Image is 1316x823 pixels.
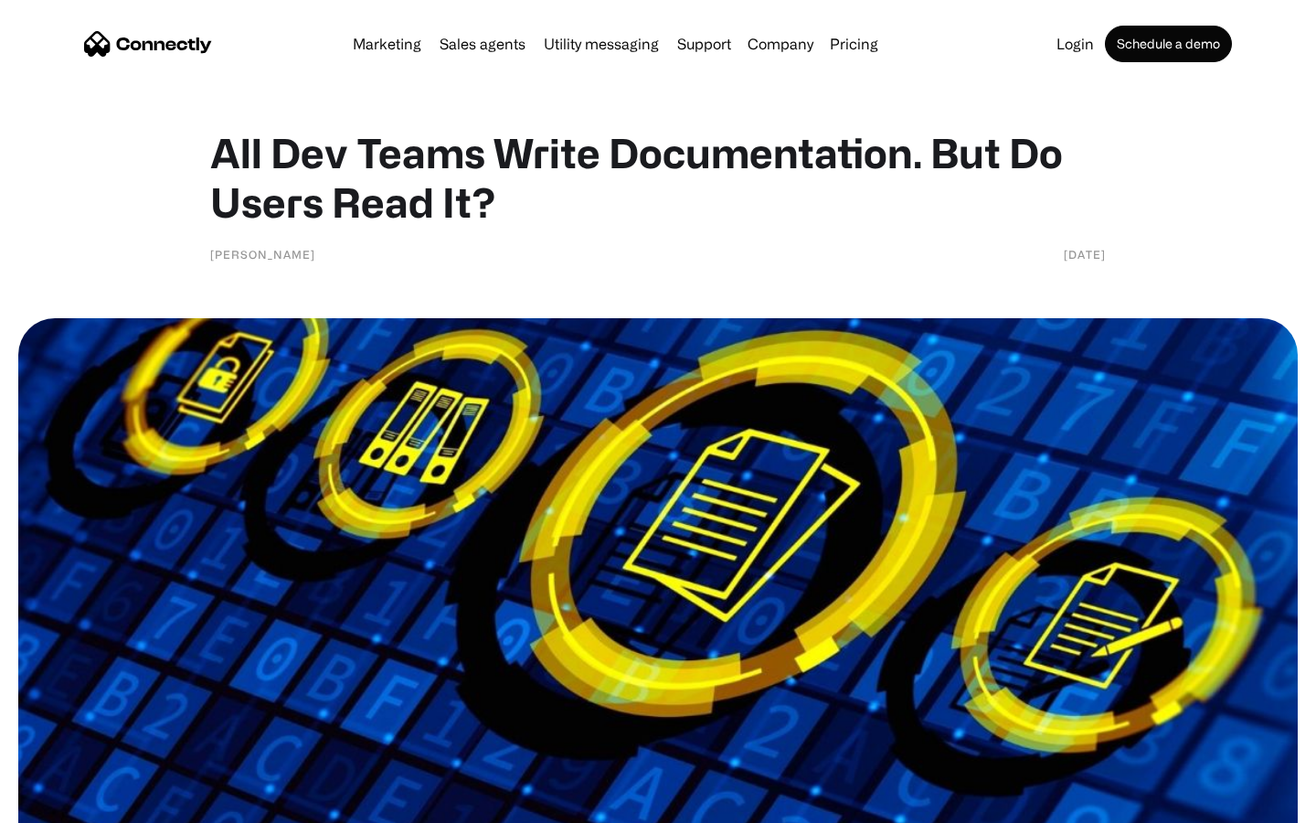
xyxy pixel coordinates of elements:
[18,791,110,817] aside: Language selected: English
[1049,37,1101,51] a: Login
[37,791,110,817] ul: Language list
[822,37,886,51] a: Pricing
[742,31,819,57] div: Company
[432,37,533,51] a: Sales agents
[1105,26,1232,62] a: Schedule a demo
[748,31,813,57] div: Company
[345,37,429,51] a: Marketing
[1064,245,1106,263] div: [DATE]
[536,37,666,51] a: Utility messaging
[84,30,212,58] a: home
[210,245,315,263] div: [PERSON_NAME]
[210,128,1106,227] h1: All Dev Teams Write Documentation. But Do Users Read It?
[670,37,738,51] a: Support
